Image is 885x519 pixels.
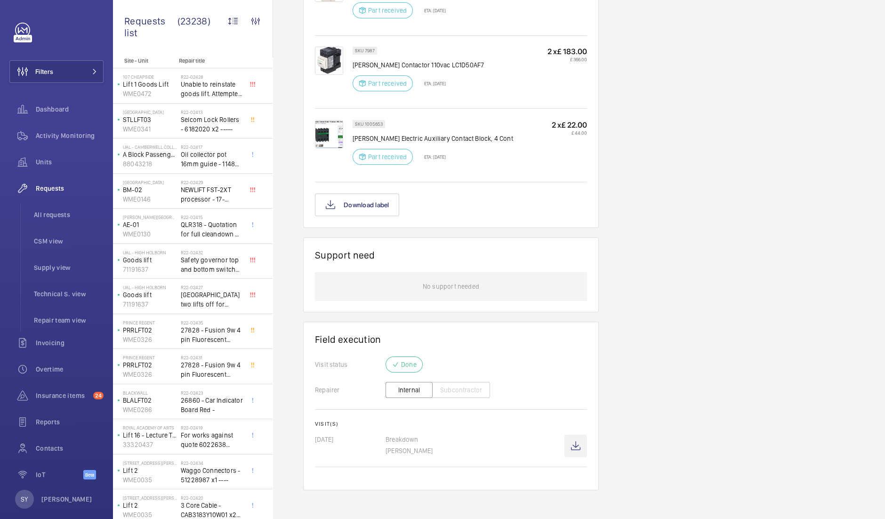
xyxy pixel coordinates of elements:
h2: R22-02431 [181,355,243,360]
h2: R22-02415 [181,214,243,220]
p: royal academy of arts [123,425,177,430]
img: LTRpL0BfUM7jdSqhzfCknBGw39DVboF8yxmLSRKfTSJ8DrJU.png [315,120,343,148]
p: WME0146 [123,195,177,204]
h2: R22-02434 [181,460,243,466]
span: Dashboard [36,105,104,114]
p: WME0472 [123,89,177,98]
span: Technical S. view [34,289,104,299]
p: Part received [368,152,407,162]
span: 27828 - Fusion 9w 4 pin Fluorescent Lamp / Bulb - Used on Prince regent lift No2 car top test con... [181,325,243,344]
p: £ 366.00 [547,57,587,62]
p: Lift 1 Goods Lift [123,80,177,89]
span: [GEOGRAPHIC_DATA] two lifts off for safety governor rope switches at top and bottom. Immediate de... [181,290,243,309]
span: Beta [83,470,96,479]
p: Repair title [179,57,241,64]
h2: R22-02427 [181,284,243,290]
p: Goods lift [123,255,177,265]
p: WME0286 [123,405,177,414]
span: Repair team view [34,316,104,325]
span: 27828 - Fusion 9w 4 pin Fluorescent Lamp / Bulb - Used on Prince regent lift No2 car top test con... [181,360,243,379]
h2: R22-02435 [181,320,243,325]
p: UAL - Camberwell College of Arts [123,144,177,150]
p: UAL - High Holborn [123,250,177,255]
p: STLLFT03 [123,115,177,124]
p: Prince Regent [123,320,177,325]
p: Lift 2 [123,501,177,510]
p: 107 Cheapside [123,74,177,80]
p: Lift 16 - Lecture Theater Disabled Lift ([PERSON_NAME]) ([GEOGRAPHIC_DATA] ) [123,430,177,440]
span: Requests list [124,15,177,39]
p: Prince Regent [123,355,177,360]
p: £ 44.00 [552,130,587,136]
button: Download label [315,194,399,216]
h2: R22-02413 [181,109,243,115]
p: 2 x £ 183.00 [547,47,587,57]
p: WME0326 [123,335,177,344]
p: 88043218 [123,159,177,169]
span: Overtime [36,365,104,374]
p: 2 x £ 22.00 [552,120,587,130]
p: Part received [368,79,407,88]
h1: Support need [315,249,375,261]
span: Activity Monitoring [36,131,104,140]
p: 33320437 [123,440,177,449]
p: [PERSON_NAME] [386,446,564,455]
span: Contacts [36,444,104,453]
span: Units [36,157,104,167]
p: [PERSON_NAME][GEOGRAPHIC_DATA] [123,214,177,220]
p: BLALFT02 [123,396,177,405]
span: IoT [36,470,83,479]
p: AE-01 [123,220,177,229]
span: Selcom Lock Rollers - 6182020 x2 ----- [181,115,243,134]
p: [PERSON_NAME] [41,495,92,504]
h2: R22-02428 [181,74,243,80]
p: [GEOGRAPHIC_DATA] [123,179,177,185]
h2: R22-02419 [181,425,243,430]
p: ETA: [DATE] [418,81,446,86]
span: Oil collector pot 16mm guide - 11482 x2 [181,150,243,169]
span: All requests [34,210,104,219]
p: [STREET_ADDRESS][PERSON_NAME] [123,495,177,501]
span: 24 [93,392,104,399]
span: CSM view [34,236,104,246]
p: ETA: [DATE] [418,8,446,13]
p: Site - Unit [113,57,175,64]
p: Goods lift [123,290,177,300]
p: A Block Passenger Lift 2 (B) L/H [123,150,177,159]
p: WME0341 [123,124,177,134]
p: SY [21,495,28,504]
span: 26860 - Car Indicator Board Red - [181,396,243,414]
p: No support needed [423,272,479,300]
p: ETA: [DATE] [418,154,446,160]
p: [PERSON_NAME] Contactor 110vac LC1D50AF7 [353,60,484,70]
p: BM-02 [123,185,177,195]
img: 8nAW1yshUR_r1lG17Mg98czP2yjNv-AwjBVfFgo4ahNHDpQ6.png [315,47,343,75]
span: For works against quote 6022638 @£2197.00 [181,430,243,449]
span: Unable to reinstate goods lift. Attempted to swap control boards with PL2, no difference. Technic... [181,80,243,98]
span: Invoicing [36,338,104,348]
p: SKU 1005653 [355,122,383,126]
h2: Visit(s) [315,421,587,427]
p: SKU 7987 [355,49,375,52]
p: [PERSON_NAME] Electric Auxiliary Contact Block, 4 Cont [353,134,513,143]
span: Supply view [34,263,104,272]
span: Insurance items [36,391,89,400]
span: Requests [36,184,104,193]
h1: Field execution [315,333,587,345]
span: Reports [36,417,104,427]
span: QLR318 - Quotation for full cleandown of lift and motor room at, Workspace, [PERSON_NAME][GEOGRAP... [181,220,243,239]
span: Filters [35,67,53,76]
p: 71191637 [123,265,177,274]
p: PRRLFT02 [123,325,177,335]
h2: R22-02429 [181,179,243,185]
p: WME0326 [123,370,177,379]
p: [GEOGRAPHIC_DATA] [123,109,177,115]
h2: R22-02417 [181,144,243,150]
p: [DATE] [315,435,386,444]
p: WME0130 [123,229,177,239]
p: 71191637 [123,300,177,309]
h2: R22-02432 [181,250,243,255]
p: UAL - High Holborn [123,284,177,290]
p: Blackwall [123,390,177,396]
p: Part received [368,6,407,15]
